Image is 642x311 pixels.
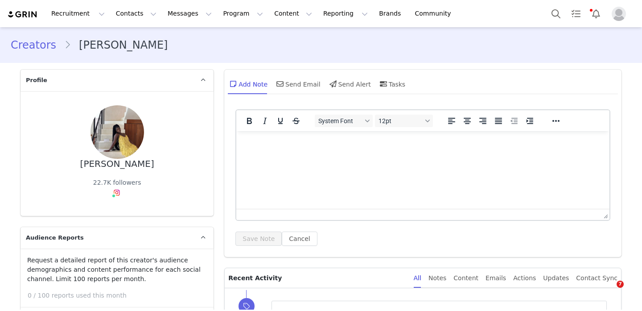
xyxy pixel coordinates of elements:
div: Notes [428,268,446,288]
button: Font sizes [375,115,433,127]
button: Justify [491,115,506,127]
button: Notifications [586,4,606,24]
img: acb05a26-eb3c-4251-abad-491d4824e63f.jpg [91,105,144,159]
button: Increase indent [522,115,537,127]
p: Request a detailed report of this creator's audience demographics and content performance for eac... [27,256,207,284]
button: Search [546,4,566,24]
p: Recent Activity [228,268,406,288]
div: Send Email [275,73,321,95]
div: Press the Up and Down arrow keys to resize the editor. [600,209,609,220]
button: Align right [475,115,490,127]
button: Recruitment [46,4,110,24]
button: Reporting [318,4,373,24]
div: Content [453,268,478,288]
button: Decrease indent [506,115,522,127]
a: Brands [374,4,409,24]
button: Align left [444,115,459,127]
img: grin logo [7,10,38,19]
button: Strikethrough [288,115,304,127]
div: Tasks [378,73,406,95]
iframe: Rich Text Area [236,131,609,209]
div: [PERSON_NAME] [80,159,154,169]
span: System Font [318,117,362,124]
button: Profile [606,7,635,21]
button: Fonts [315,115,373,127]
div: Contact Sync [576,268,617,288]
span: 7 [617,281,624,288]
button: Messages [162,4,217,24]
div: All [414,268,421,288]
button: Reveal or hide additional toolbar items [548,115,564,127]
button: Content [269,4,317,24]
div: 22.7K followers [93,178,141,187]
a: Creators [11,37,64,53]
button: Bold [242,115,257,127]
button: Contacts [111,4,162,24]
span: Profile [26,76,47,85]
div: Add Note [228,73,267,95]
a: Tasks [566,4,586,24]
button: Align center [460,115,475,127]
div: Send Alert [328,73,371,95]
button: Underline [273,115,288,127]
span: Audience Reports [26,233,84,242]
div: Actions [513,268,536,288]
span: 12pt [379,117,422,124]
iframe: Intercom live chat [598,281,620,302]
button: Save Note [235,232,282,246]
div: Emails [486,268,506,288]
div: Updates [543,268,569,288]
p: 0 / 100 reports used this month [28,291,214,300]
a: Community [410,4,461,24]
button: Italic [257,115,272,127]
button: Program [218,4,268,24]
img: instagram.svg [113,189,120,196]
button: Cancel [282,232,317,246]
img: placeholder-profile.jpg [612,7,626,21]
